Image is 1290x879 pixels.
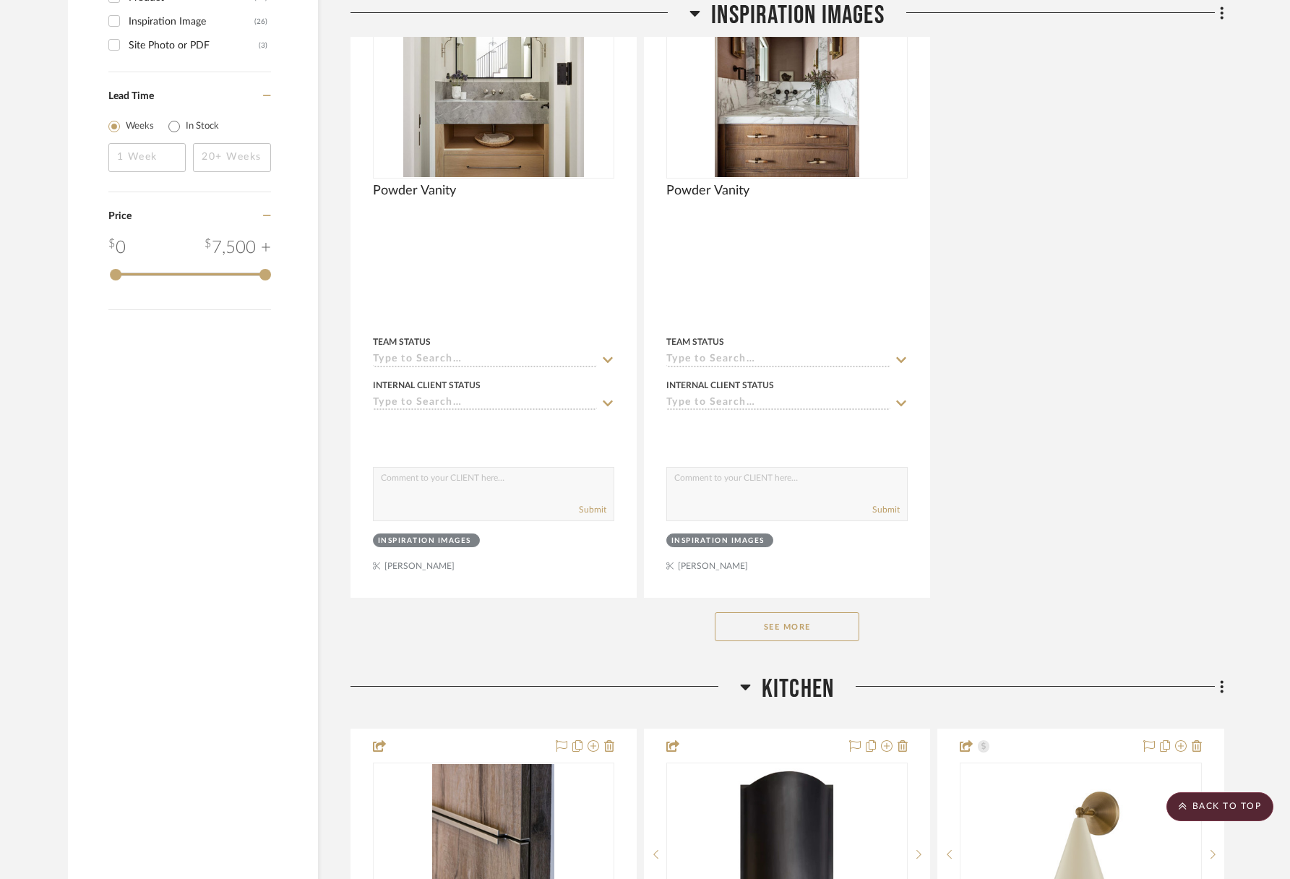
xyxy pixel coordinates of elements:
[254,10,267,33] div: (26)
[579,503,606,516] button: Submit
[666,335,724,348] div: Team Status
[126,119,154,134] label: Weeks
[373,183,456,199] span: Powder Vanity
[666,379,774,392] div: Internal Client Status
[762,674,834,705] span: Kitchen
[373,397,597,411] input: Type to Search…
[186,119,219,134] label: In Stock
[129,10,254,33] div: Inspiration Image
[205,235,271,261] div: 7,500 +
[666,353,890,367] input: Type to Search…
[1166,792,1273,821] scroll-to-top-button: BACK TO TOP
[378,536,471,546] div: Inspiration Images
[129,34,259,57] div: Site Photo or PDF
[872,503,900,516] button: Submit
[193,143,271,172] input: 20+ Weeks
[373,335,431,348] div: Team Status
[666,183,749,199] span: Powder Vanity
[108,143,186,172] input: 1 Week
[373,353,597,367] input: Type to Search…
[108,211,132,221] span: Price
[666,397,890,411] input: Type to Search…
[671,536,765,546] div: Inspiration Images
[259,34,267,57] div: (3)
[108,91,154,101] span: Lead Time
[715,612,859,641] button: See More
[108,235,126,261] div: 0
[373,379,481,392] div: Internal Client Status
